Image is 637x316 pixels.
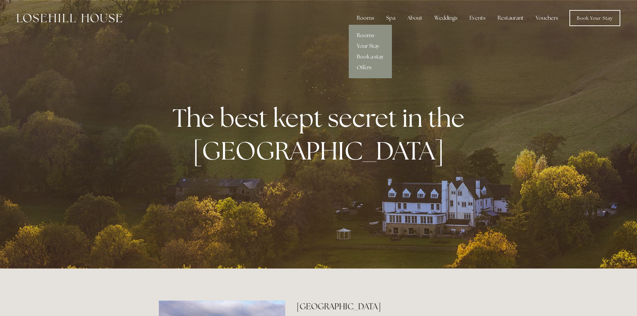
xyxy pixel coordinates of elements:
a: Book Your Stay [569,10,620,26]
div: Restaurant [492,11,529,25]
div: Events [464,11,491,25]
a: Book a stay [349,51,392,62]
a: Your Stay [349,41,392,51]
h2: [GEOGRAPHIC_DATA] [297,301,478,312]
div: Rooms [351,11,380,25]
div: Spa [381,11,401,25]
a: Rooms [349,30,392,41]
img: Losehill House [17,14,122,22]
a: Vouchers [530,11,563,25]
a: Offers [349,62,392,73]
strong: The best kept secret in the [GEOGRAPHIC_DATA] [173,101,470,167]
div: About [402,11,428,25]
div: Weddings [429,11,463,25]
